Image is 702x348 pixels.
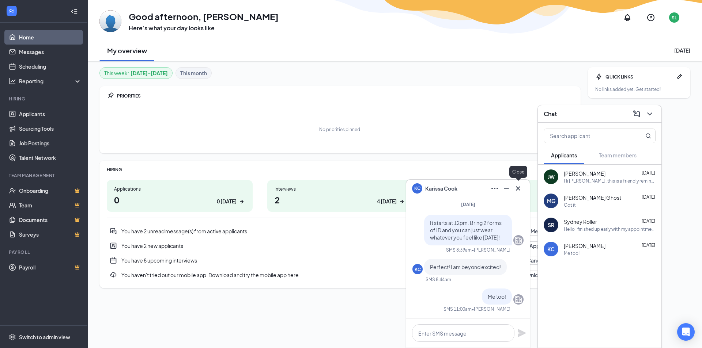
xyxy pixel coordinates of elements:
[564,178,656,184] div: Hi [PERSON_NAME], this is a friendly reminder. Your meeting with Blarney Stone Pub for Cook at [G...
[514,295,523,304] svg: Company
[642,170,655,176] span: [DATE]
[425,184,457,192] span: Karissa Cook
[544,129,631,143] input: Search applicant
[110,271,117,279] svg: Download
[107,268,573,282] div: You haven't tried out our mobile app. Download and try the mobile app here...
[595,73,603,80] svg: Bolt
[564,202,576,208] div: Got it
[217,198,237,205] div: 0 [DATE]
[19,150,82,165] a: Talent Network
[672,15,677,21] div: SL
[674,47,690,54] div: [DATE]
[238,198,245,205] svg: ArrowRight
[121,271,510,279] div: You haven't tried out our mobile app. Download and try the mobile app here...
[444,306,472,312] div: SMS 11:00am
[490,184,499,193] svg: Ellipses
[415,266,421,272] div: KC
[19,260,82,275] a: PayrollCrown
[8,7,15,15] svg: WorkstreamLogo
[19,121,82,136] a: Sourcing Tools
[564,218,597,225] span: Sydney Roller
[646,13,655,22] svg: QuestionInfo
[107,253,573,268] div: You have 8 upcoming interviews
[107,167,573,173] div: HIRING
[121,257,499,264] div: You have 8 upcoming interviews
[19,333,70,341] div: Switch to admin view
[19,59,82,74] a: Scheduling
[107,238,573,253] div: You have 2 new applicants
[19,77,82,85] div: Reporting
[642,194,655,200] span: [DATE]
[9,172,80,179] div: Team Management
[107,253,573,268] a: CalendarNewYou have 8 upcoming interviewsReview CandidatesPin
[107,268,573,282] a: DownloadYou haven't tried out our mobile app. Download and try the mobile app here...Download AppPin
[645,133,651,139] svg: MagnifyingGlass
[488,293,506,300] span: Me too!
[131,69,168,77] b: [DATE] - [DATE]
[275,194,406,206] h1: 2
[551,152,577,158] span: Applicants
[644,108,656,120] button: ChevronDown
[107,238,573,253] a: UserEntityYou have 2 new applicantsReview New ApplicantsPin
[9,77,16,85] svg: Analysis
[9,333,16,341] svg: Settings
[605,74,673,80] div: QUICK LINKS
[19,213,82,227] a: DocumentsCrown
[564,242,605,249] span: [PERSON_NAME]
[19,227,82,242] a: SurveysCrown
[107,224,573,238] a: DoubleChatActiveYou have 2 unread message(s) from active applicantsRead MessagesPin
[564,170,605,177] span: [PERSON_NAME]
[117,93,573,99] div: PRIORITIES
[319,126,361,133] div: No priorities pinned.
[107,180,253,212] a: Applications00 [DATE]ArrowRight
[110,242,117,249] svg: UserEntity
[548,173,555,180] div: JW
[632,110,641,118] svg: ComposeMessage
[642,218,655,224] span: [DATE]
[446,247,472,253] div: SMS 8:39am
[461,202,475,207] span: [DATE]
[631,108,642,120] button: ComposeMessage
[107,224,573,238] div: You have 2 unread message(s) from active applicants
[642,242,655,248] span: [DATE]
[512,183,524,194] button: Cross
[472,247,510,253] span: • [PERSON_NAME]
[19,136,82,150] a: Job Postings
[99,10,121,32] img: Sara Leach
[599,152,637,158] span: Team members
[548,221,554,229] div: SR
[19,183,82,198] a: OnboardingCrown
[503,256,560,265] button: Review Candidates
[180,69,207,77] b: This month
[110,227,117,235] svg: DoubleChatActive
[377,198,397,205] div: 4 [DATE]
[107,46,147,55] h2: My overview
[645,110,654,118] svg: ChevronDown
[472,306,510,312] span: • [PERSON_NAME]
[517,329,526,337] svg: Plane
[9,249,80,255] div: Payroll
[547,197,555,204] div: MG
[512,227,560,236] button: Read Messages
[19,30,82,45] a: Home
[489,183,501,194] button: Ellipses
[501,183,512,194] button: Minimize
[677,323,695,341] div: Open Intercom Messenger
[514,236,523,245] svg: Company
[71,8,78,15] svg: Collapse
[623,13,632,22] svg: Notifications
[595,86,683,92] div: No links added yet. Get started!
[564,226,656,232] div: Hello I finished up early with my appointment! Could I come in now by chance? We have it schedule...
[110,257,117,264] svg: CalendarNew
[114,186,245,192] div: Applications
[19,198,82,213] a: TeamCrown
[129,24,279,32] h3: Here’s what your day looks like
[430,264,501,270] span: Perfect! I am beyond excited!
[267,180,413,212] a: Interviews24 [DATE]ArrowRight
[514,184,522,193] svg: Cross
[114,194,245,206] h1: 0
[121,227,508,235] div: You have 2 unread message(s) from active applicants
[547,245,555,253] div: KC
[544,110,557,118] h3: Chat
